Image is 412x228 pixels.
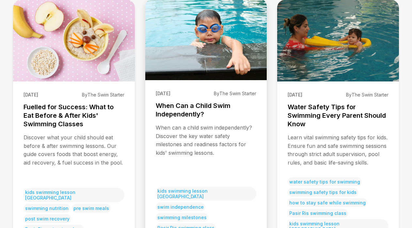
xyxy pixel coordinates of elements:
span: kids swimming lesson [GEOGRAPHIC_DATA] [24,188,124,202]
span: swim independence [156,202,205,211]
span: [DATE] [24,92,38,97]
span: post swim recovery [24,214,71,223]
span: water safety tips for swimming [288,177,362,186]
span: Pasir Ris swimming class [288,209,348,218]
span: pre swim meals [72,204,111,213]
p: When can a child swim independently? Discover the key water safety milestones and readiness facto... [156,124,257,176]
span: By The Swim Starter [214,91,256,96]
span: By The Swim Starter [82,92,124,97]
span: [DATE] [288,92,302,97]
h3: Fuelled for Success: What to Eat Before & After Kids' Swimming Classes [24,103,124,128]
span: [DATE] [156,91,170,96]
span: kids swimming lesson [GEOGRAPHIC_DATA] [156,186,257,201]
span: how to stay safe while swimming [288,198,367,207]
h3: When Can a Child Swim Independently? [156,101,257,118]
span: swimming nutrition [24,204,70,213]
span: swimming safety tips for kids [288,188,358,197]
span: By The Swim Starter [346,92,388,97]
p: Learn vital swimming safety tips for kids. Ensure fun and safe swimming sessions through strict a... [288,133,388,167]
h3: Water Safety Tips for Swimming Every Parent Should Know [288,103,388,128]
p: Discover what your child should eat before & after swimming lessons. Our guide covers foods that ... [24,133,124,177]
span: swimming milestones [156,213,208,222]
